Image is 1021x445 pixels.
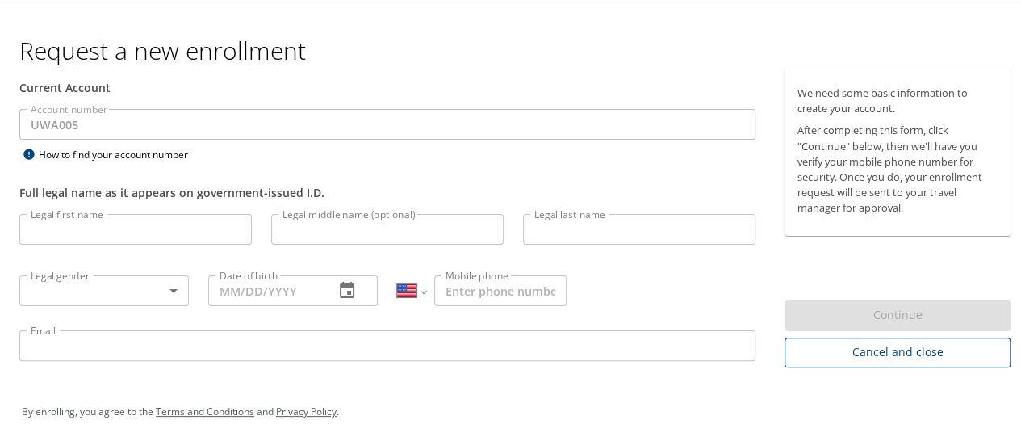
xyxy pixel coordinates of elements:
span: Cancel and close [797,340,998,360]
p: After completing this form, click "Continue" below, then we'll have you verify your mobile phone ... [797,120,998,213]
input: Enter phone number [434,273,567,304]
a: Privacy Policy [276,402,337,416]
p: We need some basic information to create your account. [797,83,998,114]
div: By enrolling, you agree to the and . [22,389,1011,430]
div: ​ [19,273,189,304]
a: Terms and Conditions [156,402,254,416]
div: Full legal name as it appears on government-issued I.D. [19,182,755,199]
div: Current Account [19,77,755,94]
div: How to find your account number [19,142,221,162]
button: Cancel and close [785,335,1011,365]
input: MM/DD/YYYY [208,273,321,304]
